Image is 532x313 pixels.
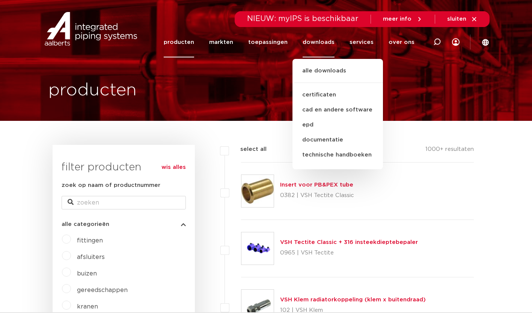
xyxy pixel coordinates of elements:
a: VSH Tectite Classic + 316 insteekdieptebepaler [280,239,418,245]
span: NIEUW: myIPS is beschikbaar [247,15,359,23]
span: alle categorieën [62,221,109,227]
a: documentatie [292,132,383,147]
img: Thumbnail for Insert voor PB&PEX tube [241,175,274,207]
button: alle categorieën [62,221,186,227]
a: downloads [303,27,335,57]
h3: filter producten [62,160,186,175]
a: afsluiters [77,254,105,260]
nav: Menu [164,27,414,57]
span: sluiten [447,16,466,22]
img: Thumbnail for VSH Tectite Classic + 316 insteekdieptebepaler [241,232,274,265]
a: gereedschappen [77,287,128,293]
p: 1000+ resultaten [425,145,474,156]
a: VSH Klem radiatorkoppeling (klem x buitendraad) [280,297,426,302]
a: markten [209,27,233,57]
a: epd [292,117,383,132]
div: my IPS [452,27,460,57]
a: certificaten [292,87,383,102]
a: services [350,27,374,57]
a: alle downloads [292,66,383,83]
a: toepassingen [248,27,288,57]
a: meer info [383,16,423,23]
p: 0382 | VSH Tectite Classic [280,190,354,202]
a: sluiten [447,16,478,23]
a: kranen [77,304,98,310]
a: cad en andere software [292,102,383,117]
span: meer info [383,16,411,22]
a: producten [164,27,194,57]
p: 0965 | VSH Tectite [280,247,418,259]
label: zoek op naam of productnummer [62,181,160,190]
a: technische handboeken [292,147,383,163]
a: wis alles [161,163,186,172]
a: over ons [389,27,414,57]
input: zoeken [62,196,186,209]
a: buizen [77,271,97,277]
label: select all [229,145,267,154]
a: Insert voor PB&PEX tube [280,182,353,188]
h1: producten [48,78,137,102]
a: fittingen [77,238,103,244]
